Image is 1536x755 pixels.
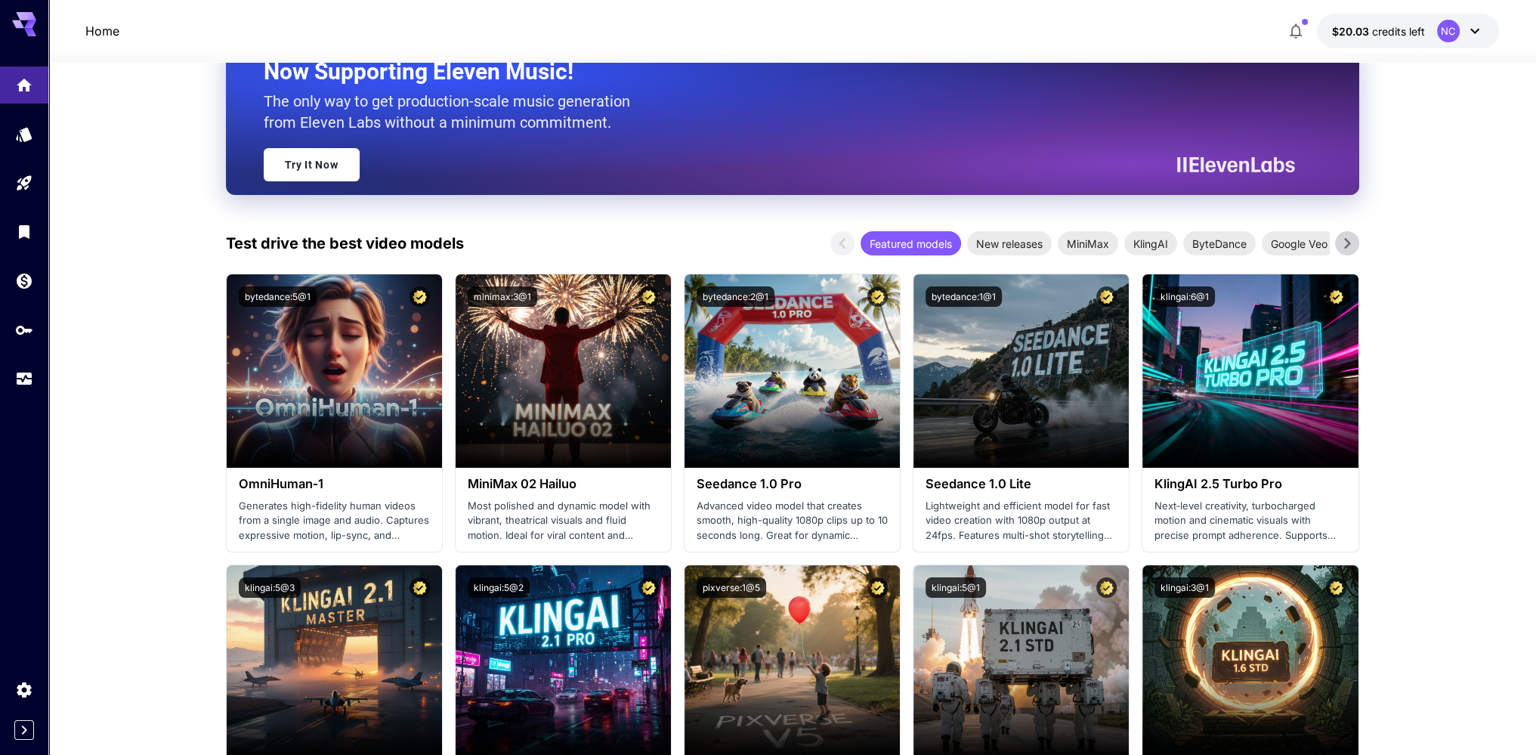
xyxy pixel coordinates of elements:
div: Playground [15,174,33,193]
button: klingai:3@1 [1154,577,1215,598]
button: klingai:5@3 [239,577,301,598]
h3: OmniHuman‑1 [239,477,430,491]
img: alt [227,274,442,468]
button: Certified Model – Vetted for best performance and includes a commercial license. [638,577,659,598]
div: NC [1437,20,1460,42]
div: Featured models [861,231,961,255]
p: Advanced video model that creates smooth, high-quality 1080p clips up to 10 seconds long. Great f... [697,499,888,543]
span: ByteDance [1183,236,1256,252]
h3: KlingAI 2.5 Turbo Pro [1154,477,1346,491]
img: alt [913,274,1129,468]
a: Home [85,22,119,40]
p: Most polished and dynamic model with vibrant, theatrical visuals and fluid motion. Ideal for vira... [468,499,659,543]
button: minimax:3@1 [468,286,537,307]
div: API Keys [15,320,33,339]
div: New releases [967,231,1052,255]
div: KlingAI [1124,231,1177,255]
span: New releases [967,236,1052,252]
img: alt [1142,274,1358,468]
nav: breadcrumb [85,22,119,40]
span: Google Veo [1262,236,1337,252]
div: ByteDance [1183,231,1256,255]
p: Test drive the best video models [226,232,464,255]
button: $20.0281NC [1317,14,1499,48]
div: Wallet [15,271,33,290]
p: Next‑level creativity, turbocharged motion and cinematic visuals with precise prompt adherence. S... [1154,499,1346,543]
p: Lightweight and efficient model for fast video creation with 1080p output at 24fps. Features mult... [926,499,1117,543]
h3: Seedance 1.0 Lite [926,477,1117,491]
h3: MiniMax 02 Hailuo [468,477,659,491]
button: klingai:5@2 [468,577,530,598]
div: Home [15,72,33,91]
button: bytedance:1@1 [926,286,1002,307]
button: Certified Model – Vetted for best performance and includes a commercial license. [1096,577,1117,598]
button: bytedance:5@1 [239,286,317,307]
h2: Now Supporting Eleven Music! [264,57,1284,86]
button: Certified Model – Vetted for best performance and includes a commercial license. [409,577,430,598]
div: Google Veo [1262,231,1337,255]
span: credits left [1372,25,1425,38]
button: Certified Model – Vetted for best performance and includes a commercial license. [409,286,430,307]
p: The only way to get production-scale music generation from Eleven Labs without a minimum commitment. [264,91,641,133]
span: KlingAI [1124,236,1177,252]
div: $20.0281 [1332,23,1425,39]
button: bytedance:2@1 [697,286,774,307]
button: Certified Model – Vetted for best performance and includes a commercial license. [867,577,888,598]
button: klingai:6@1 [1154,286,1215,307]
div: Models [15,121,33,140]
h3: Seedance 1.0 Pro [697,477,888,491]
button: Certified Model – Vetted for best performance and includes a commercial license. [638,286,659,307]
img: alt [456,274,671,468]
img: alt [685,274,900,468]
div: Settings [15,680,33,699]
div: Library [15,222,33,241]
span: Featured models [861,236,961,252]
button: Certified Model – Vetted for best performance and includes a commercial license. [1096,286,1117,307]
span: $20.03 [1332,25,1372,38]
button: Expand sidebar [14,720,34,740]
a: Try It Now [264,148,360,181]
div: Usage [15,370,33,388]
button: Certified Model – Vetted for best performance and includes a commercial license. [867,286,888,307]
div: MiniMax [1058,231,1118,255]
span: MiniMax [1058,236,1118,252]
button: Certified Model – Vetted for best performance and includes a commercial license. [1326,286,1346,307]
p: Generates high-fidelity human videos from a single image and audio. Captures expressive motion, l... [239,499,430,543]
button: klingai:5@1 [926,577,986,598]
button: Certified Model – Vetted for best performance and includes a commercial license. [1326,577,1346,598]
button: pixverse:1@5 [697,577,766,598]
